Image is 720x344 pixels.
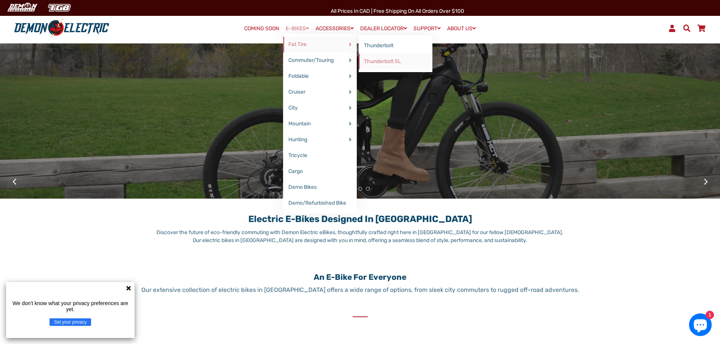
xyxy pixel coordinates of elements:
[283,195,357,211] a: Demo/Refurbished Bike
[44,2,75,14] img: TGB Canada
[283,116,357,132] a: Mountain
[9,300,132,312] p: We don't know what your privacy preferences are yet.
[242,23,282,34] a: COMING SOON
[283,148,357,164] a: Tricycle
[283,37,357,52] a: Fat Tire
[4,2,40,14] img: Demon Electric
[11,19,112,38] img: Demon Electric logo
[283,179,357,195] a: Demo Bikes
[283,132,357,148] a: Hunting
[283,23,312,34] a: E-BIKES
[687,313,714,338] inbox-online-store-chat: Shopify online store chat
[358,187,362,191] button: 2 of 3
[283,100,357,116] a: City
[358,23,410,34] a: DEALER LOCATOR
[283,164,357,179] a: Cargo
[283,68,357,84] a: Foldable
[359,54,432,69] a: Thunderbolt SL
[359,38,432,54] a: Thunderbolt
[331,8,464,14] span: All Prices in CAD | Free shipping on all orders over $100
[154,206,566,225] h1: Electric E-Bikes Designed in [GEOGRAPHIC_DATA]
[283,52,357,68] a: Commuter/Touring
[283,84,357,100] a: Cruiser
[154,228,566,244] p: Discover the future of eco-friendly commuting with Demon Electric eBikes, thoughtfully crafted ri...
[411,23,443,34] a: SUPPORT
[366,187,370,191] button: 3 of 3
[50,318,91,326] button: Set your privacy
[444,23,478,34] a: ABOUT US
[313,23,356,34] a: ACCESSORIES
